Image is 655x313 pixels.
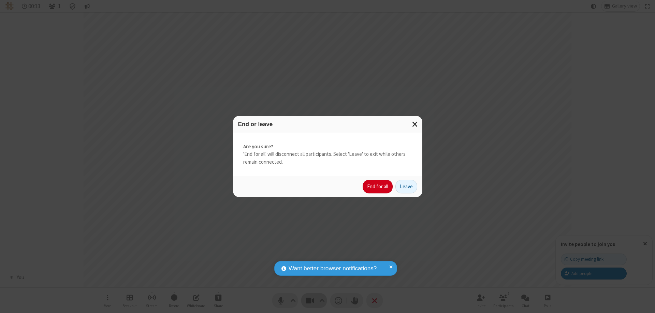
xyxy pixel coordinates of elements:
span: Want better browser notifications? [289,264,377,273]
strong: Are you sure? [243,143,412,151]
button: Close modal [408,116,422,133]
button: End for all [363,180,393,193]
h3: End or leave [238,121,417,127]
button: Leave [395,180,417,193]
div: 'End for all' will disconnect all participants. Select 'Leave' to exit while others remain connec... [233,133,422,176]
